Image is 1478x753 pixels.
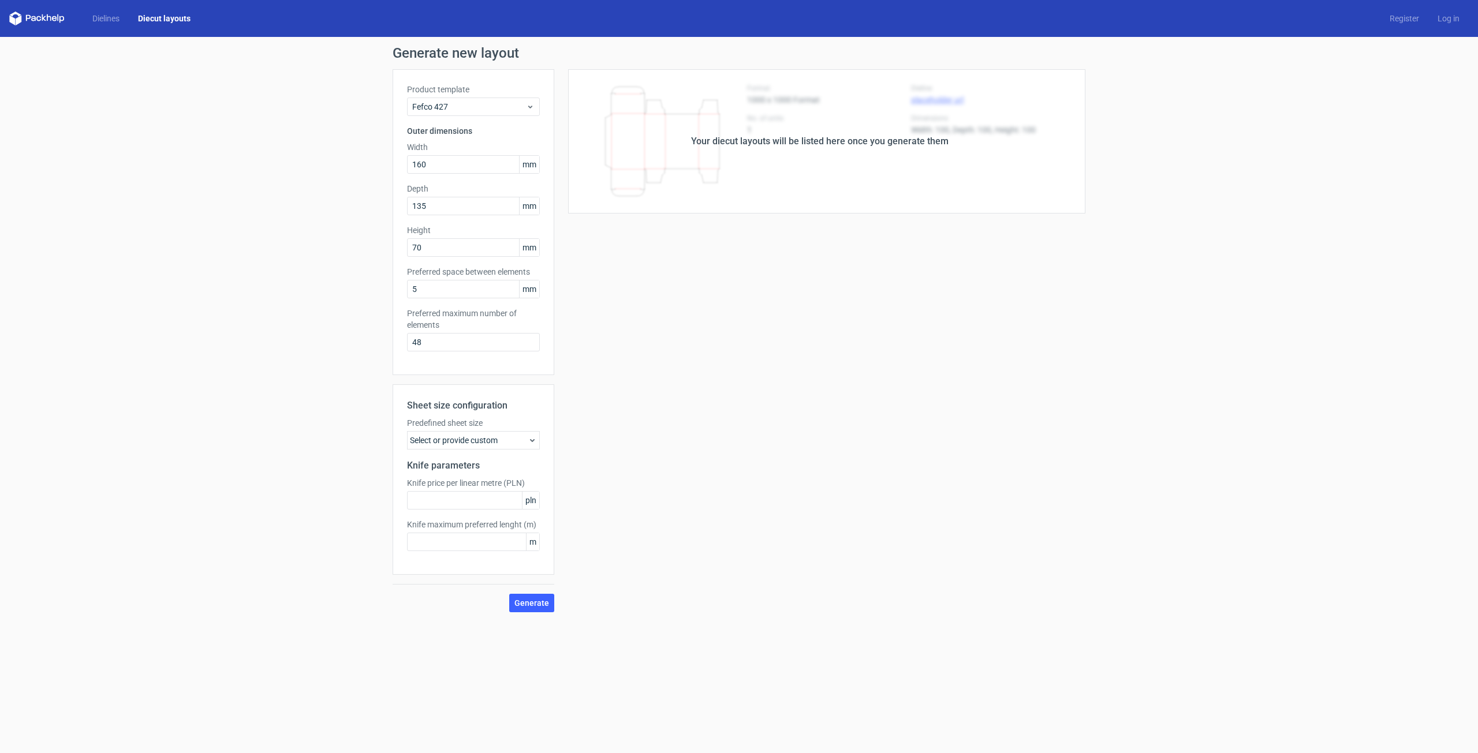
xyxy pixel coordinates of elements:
label: Preferred maximum number of elements [407,308,540,331]
div: Select or provide custom [407,431,540,449]
label: Depth [407,183,540,194]
span: Fefco 427 [412,101,526,113]
a: Diecut layouts [129,13,200,24]
h3: Outer dimensions [407,125,540,137]
span: mm [519,197,539,215]
label: Width [407,141,540,153]
button: Generate [509,594,554,612]
span: mm [519,156,539,173]
h2: Knife parameters [407,459,540,473]
h2: Sheet size configuration [407,399,540,413]
span: Generate [514,599,549,607]
label: Knife maximum preferred lenght (m) [407,519,540,530]
label: Preferred space between elements [407,266,540,278]
div: Your diecut layouts will be listed here once you generate them [691,134,949,148]
a: Log in [1428,13,1469,24]
label: Product template [407,84,540,95]
label: Knife price per linear metre (PLN) [407,477,540,489]
span: pln [522,492,539,509]
a: Register [1380,13,1428,24]
span: mm [519,239,539,256]
h1: Generate new layout [393,46,1085,60]
label: Height [407,224,540,236]
label: Predefined sheet size [407,417,540,429]
span: m [526,533,539,550]
span: mm [519,280,539,298]
a: Dielines [83,13,129,24]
